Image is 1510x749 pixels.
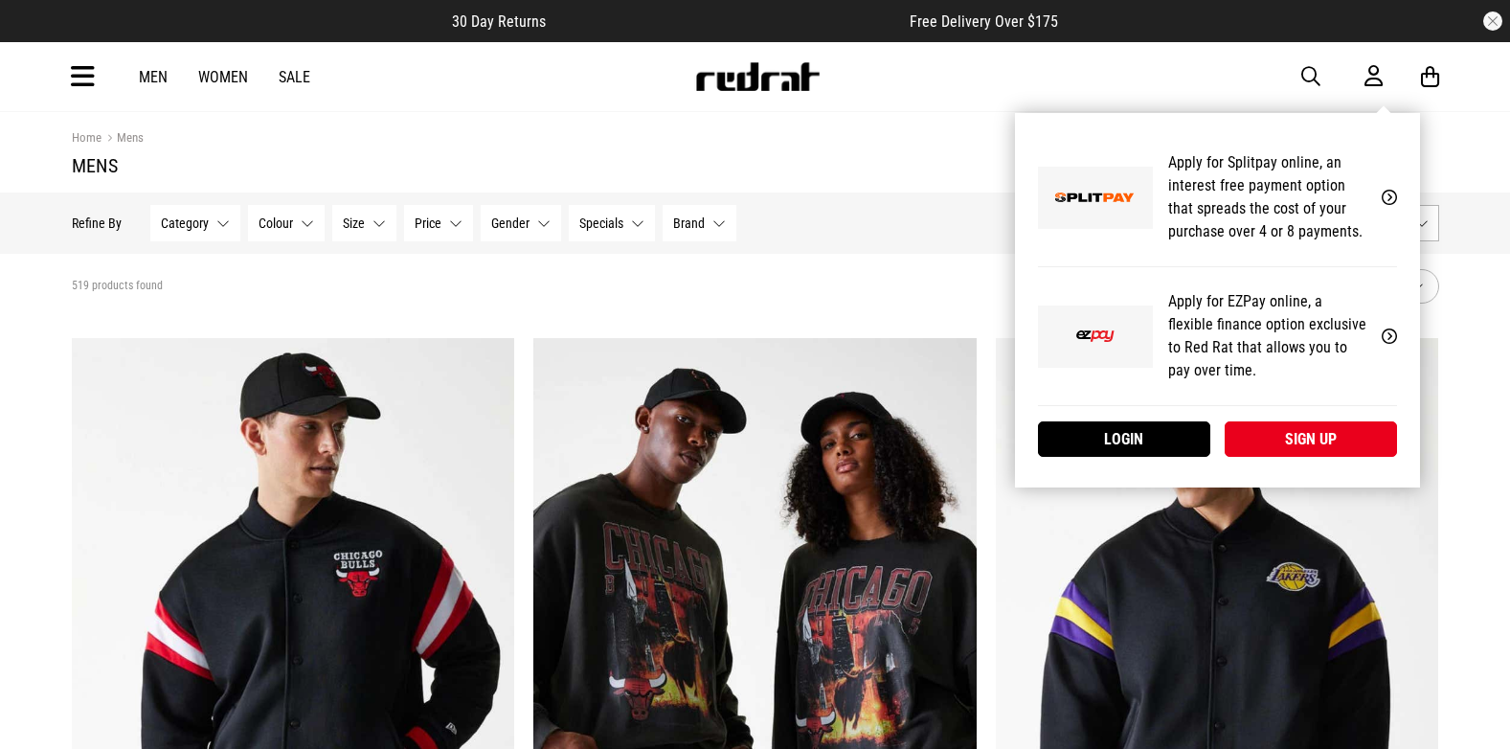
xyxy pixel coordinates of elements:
[491,216,530,231] span: Gender
[673,216,705,231] span: Brand
[569,205,655,241] button: Specials
[150,205,240,241] button: Category
[663,205,736,241] button: Brand
[161,216,209,231] span: Category
[332,205,396,241] button: Size
[1168,290,1366,382] p: Apply for EZPay online, a flexible finance option exclusive to Red Rat that allows you to pay ove...
[452,12,546,31] span: 30 Day Returns
[72,279,163,294] span: 519 products found
[1038,267,1397,406] a: Apply for EZPay online, a flexible finance option exclusive to Red Rat that allows you to pay ove...
[248,205,325,241] button: Colour
[72,216,122,231] p: Refine By
[1038,421,1210,457] a: Login
[1038,128,1397,267] a: Apply for Splitpay online, an interest free payment option that spreads the cost of your purchase...
[694,62,821,91] img: Redrat logo
[910,12,1058,31] span: Free Delivery Over $175
[579,216,623,231] span: Specials
[584,11,871,31] iframe: Customer reviews powered by Trustpilot
[415,216,441,231] span: Price
[481,205,561,241] button: Gender
[72,130,101,145] a: Home
[259,216,293,231] span: Colour
[279,68,310,86] a: Sale
[1225,421,1397,457] a: Sign up
[72,154,1439,177] h1: Mens
[404,205,473,241] button: Price
[101,130,144,148] a: Mens
[198,68,248,86] a: Women
[1168,151,1366,243] p: Apply for Splitpay online, an interest free payment option that spreads the cost of your purchase...
[139,68,168,86] a: Men
[343,216,365,231] span: Size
